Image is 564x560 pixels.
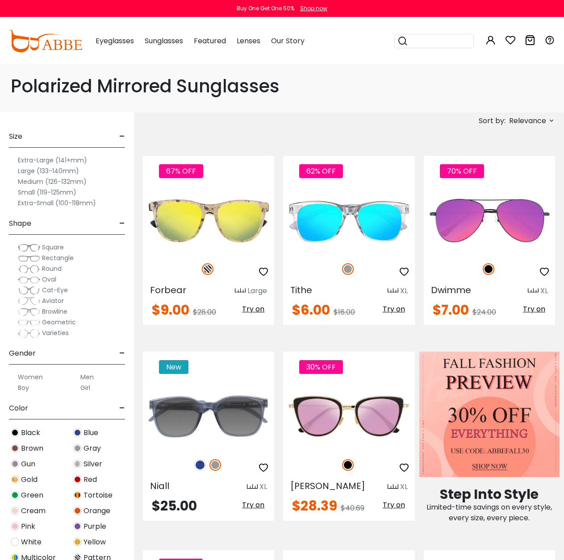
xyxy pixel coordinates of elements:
label: Small (119-125mm) [18,187,76,198]
span: Try on [523,304,545,314]
span: Try on [242,304,264,314]
img: Gray [342,263,354,275]
button: Try on [239,499,267,511]
img: Gold [11,475,19,484]
span: Green [21,490,43,501]
span: Geometric [42,318,76,327]
span: 70% OFF [440,164,484,178]
span: Blue [84,427,98,438]
span: Gray [84,443,101,454]
label: Extra-Large (141+mm) [18,155,87,166]
img: abbeglasses.com [9,30,82,52]
span: Size [9,126,22,147]
span: Gold [21,474,38,485]
span: Step Into Style [440,485,539,504]
img: Purple [73,522,82,531]
span: Gender [9,343,36,364]
label: Men [80,372,94,382]
span: Limited-time savings on every style, every size, every piece. [426,502,552,523]
img: Blue [73,428,82,437]
img: Gray Tithe - TR ,Universal Bridge Fit [283,188,414,253]
img: Pattern [202,263,213,275]
span: Varieties [42,328,69,337]
div: XL [400,286,408,296]
img: Pink [11,522,19,531]
span: Rectangle [42,253,74,262]
span: 62% OFF [299,164,343,178]
span: $25.00 [152,496,197,515]
span: Featured [194,36,226,46]
span: Our Story [271,36,305,46]
span: - [119,213,125,234]
img: Yellow [73,538,82,546]
span: Tithe [290,284,312,296]
div: XL [259,481,267,492]
span: Relevance [509,113,546,129]
span: Yellow [84,537,106,548]
img: size ruler [388,288,398,295]
span: Cat-Eye [42,286,68,295]
span: - [119,343,125,364]
img: size ruler [528,288,539,295]
span: Try on [242,500,264,510]
span: Shape [9,213,31,234]
span: - [119,398,125,419]
img: Silver [73,460,82,468]
img: Gun [11,460,19,468]
img: Red [73,475,82,484]
div: XL [400,481,408,492]
span: $9.00 [152,300,189,319]
img: size ruler [235,288,246,295]
img: Orange [73,506,82,515]
span: 67% OFF [159,164,203,178]
span: Lenses [237,36,260,46]
span: White [21,537,42,548]
span: Red [84,474,97,485]
img: Rectangle.png [18,254,40,263]
img: Oval.png [18,275,40,284]
img: Aviator.png [18,297,40,306]
span: Aviator [42,296,64,305]
img: Round.png [18,265,40,274]
span: Silver [84,459,102,469]
span: Dwimme [431,284,471,296]
span: - [119,126,125,147]
img: Green [11,491,19,499]
img: Black Dwimme - Metal ,Adjust Nose Pads [424,188,555,253]
div: XL [540,286,548,296]
span: $16.00 [334,307,355,317]
span: Sunglasses [145,36,183,46]
span: Tortoise [84,490,113,501]
span: Pink [21,521,35,532]
label: Extra-Small (100-118mm) [18,198,96,208]
span: Forbear [150,284,186,296]
div: Shop now [300,4,327,12]
img: Pattern Forbear - TR ,Universal Bridge Fit [143,188,274,253]
span: Niall [150,480,169,492]
a: Shop now [296,4,327,12]
button: Try on [239,303,267,315]
button: Try on [520,303,548,315]
span: Orange [84,506,110,516]
span: Try on [383,304,405,314]
span: Purple [84,521,106,532]
img: Tortoise [73,491,82,499]
img: Blue [194,459,206,471]
span: Eyeglasses [96,36,134,46]
span: Color [9,398,28,419]
button: Try on [380,499,408,511]
img: Gray Niall - TR ,Universal Bridge Fit [143,384,274,449]
label: Large (133-140mm) [18,166,79,176]
button: Try on [380,303,408,315]
img: Black Sophia - Combination,Metal,TR ,Adjust Nose Pads [283,384,414,449]
img: Brown [11,444,19,452]
label: Boy [18,382,29,393]
img: Black [483,263,494,275]
img: Browline.png [18,307,40,316]
img: Cat-Eye.png [18,286,40,295]
img: Gray [73,444,82,452]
